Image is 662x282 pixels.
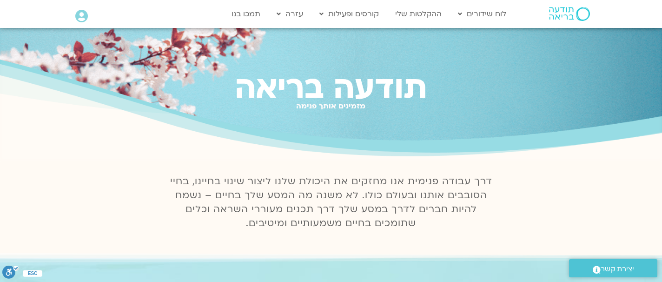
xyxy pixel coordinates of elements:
[227,5,265,23] a: תמכו בנו
[315,5,384,23] a: קורסים ופעילות
[272,5,308,23] a: עזרה
[569,259,657,277] a: יצירת קשר
[453,5,511,23] a: לוח שידורים
[601,263,634,275] span: יצירת קשר
[549,7,590,21] img: תודעה בריאה
[391,5,446,23] a: ההקלטות שלי
[165,175,497,230] p: דרך עבודה פנימית אנו מחזקים את היכולת שלנו ליצור שינוי בחיינו, בחיי הסובבים אותנו ובעולם כולו. לא...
